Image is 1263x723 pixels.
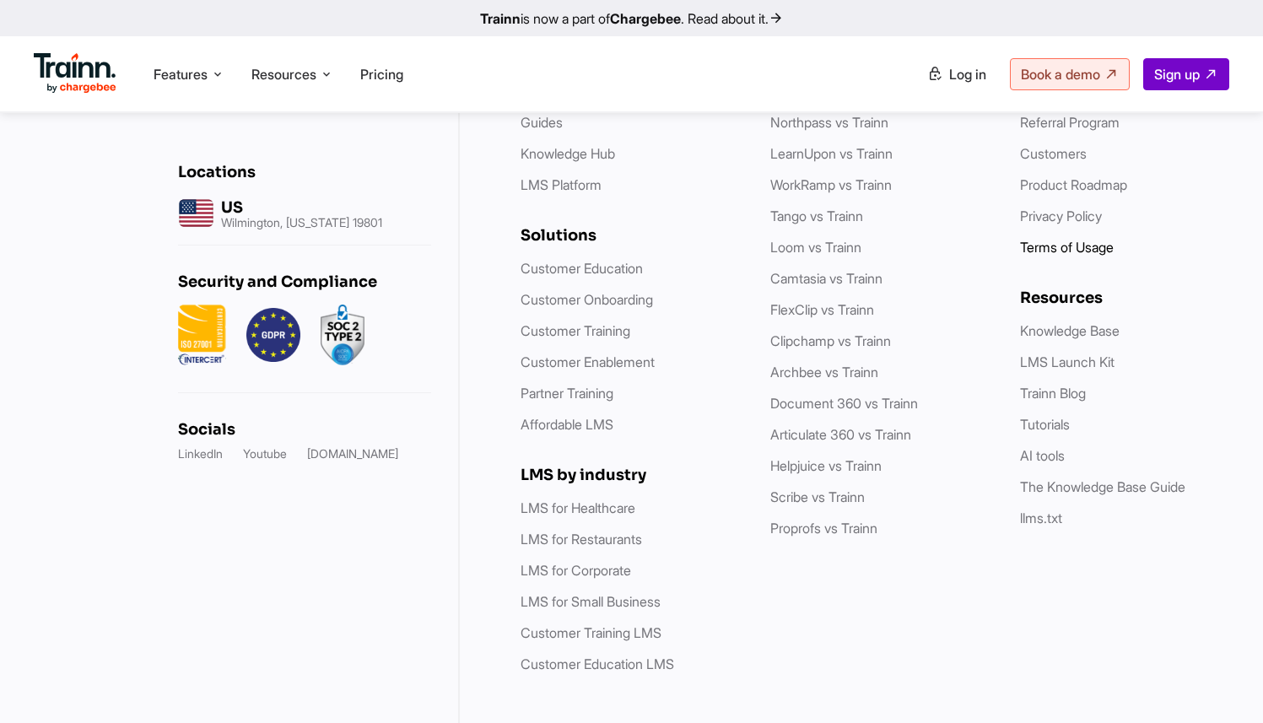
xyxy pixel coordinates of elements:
a: Referral Program [1020,114,1120,131]
a: Customer Onboarding [521,291,653,308]
iframe: Chat Widget [1179,642,1263,723]
span: Sign up [1154,66,1200,83]
a: LMS for Small Business [521,593,661,610]
a: Youtube [243,445,287,462]
a: Pricing [360,66,403,83]
span: Resources [251,65,316,84]
a: FlexClip vs Trainn [770,301,874,318]
a: LearnUpon vs Trainn [770,145,893,162]
img: ISO [178,305,226,365]
span: Log in [949,66,986,83]
img: us headquarters [178,195,214,231]
a: Customer Education [521,260,643,277]
a: Guides [521,114,563,131]
a: Archbee vs Trainn [770,364,878,380]
a: Trainn Blog [1020,385,1086,402]
a: [DOMAIN_NAME] [307,445,398,462]
a: Articulate 360 vs Trainn [770,426,911,443]
a: LMS for Healthcare [521,499,635,516]
a: Tutorials [1020,416,1070,433]
a: Customer Training LMS [521,624,661,641]
a: Camtasia vs Trainn [770,270,882,287]
a: LMS for Restaurants [521,531,642,548]
a: Book a demo [1010,58,1130,90]
h6: Resources [1020,289,1236,307]
b: Chargebee [610,10,681,27]
span: Features [154,65,208,84]
a: Privacy Policy [1020,208,1102,224]
a: Knowledge Hub [521,145,615,162]
a: Tango vs Trainn [770,208,863,224]
img: Trainn Logo [34,53,116,94]
a: LMS Launch Kit [1020,353,1115,370]
a: LMS Platform [521,176,602,193]
a: Customer Education LMS [521,656,674,672]
a: LinkedIn [178,445,223,462]
a: Clipchamp vs Trainn [770,332,891,349]
img: soc2 [321,305,364,365]
a: Customer Training [521,322,630,339]
a: AI tools [1020,447,1065,464]
a: Helpjuice vs Trainn [770,457,882,474]
a: Loom vs Trainn [770,239,861,256]
a: Document 360 vs Trainn [770,395,918,412]
a: Knowledge Base [1020,322,1120,339]
h6: Security and Compliance [178,272,431,291]
img: GDPR.png [246,305,300,365]
a: Log in [917,59,996,89]
a: WorkRamp vs Trainn [770,176,892,193]
a: The Knowledge Base Guide [1020,478,1185,495]
a: Scribe vs Trainn [770,488,865,505]
h6: US [221,198,382,217]
a: Sign up [1143,58,1229,90]
a: Northpass vs Trainn [770,114,888,131]
a: Terms of Usage [1020,239,1114,256]
h6: Solutions [521,226,737,245]
span: Book a demo [1021,66,1100,83]
a: Affordable LMS [521,416,613,433]
p: Wilmington, [US_STATE] 19801 [221,217,382,229]
b: Trainn [480,10,521,27]
a: Proprofs vs Trainn [770,520,877,537]
a: llms.txt [1020,510,1062,526]
a: Product Roadmap [1020,176,1127,193]
a: LMS for Corporate [521,562,631,579]
h6: Locations [178,163,431,181]
a: Customers [1020,145,1087,162]
a: Partner Training [521,385,613,402]
a: Customer Enablement [521,353,655,370]
h6: LMS by industry [521,466,737,484]
h6: Socials [178,420,431,439]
